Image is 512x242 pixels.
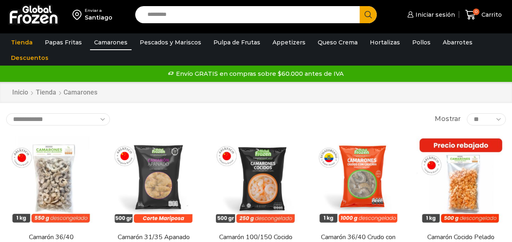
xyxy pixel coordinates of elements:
span: Mostrar [435,114,461,124]
span: 0 [473,9,479,15]
a: Papas Fritas [41,35,86,50]
a: Pollos [408,35,435,50]
a: Queso Crema [314,35,362,50]
span: Iniciar sesión [413,11,455,19]
div: Santiago [85,13,112,22]
a: Appetizers [268,35,310,50]
a: Inicio [12,88,29,97]
button: Search button [360,6,377,23]
a: Descuentos [7,50,53,66]
a: Pescados y Mariscos [136,35,205,50]
a: Camarones [90,35,132,50]
a: 0 Carrito [463,5,504,24]
a: Hortalizas [366,35,404,50]
nav: Breadcrumb [12,88,97,97]
img: address-field-icon.svg [73,8,85,22]
a: Abarrotes [439,35,477,50]
a: Iniciar sesión [405,7,455,23]
a: Tienda [35,88,57,97]
select: Pedido de la tienda [6,113,110,125]
h1: Camarones [64,88,97,96]
a: Pulpa de Frutas [209,35,264,50]
a: Tienda [7,35,37,50]
span: Carrito [479,11,502,19]
div: Enviar a [85,8,112,13]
